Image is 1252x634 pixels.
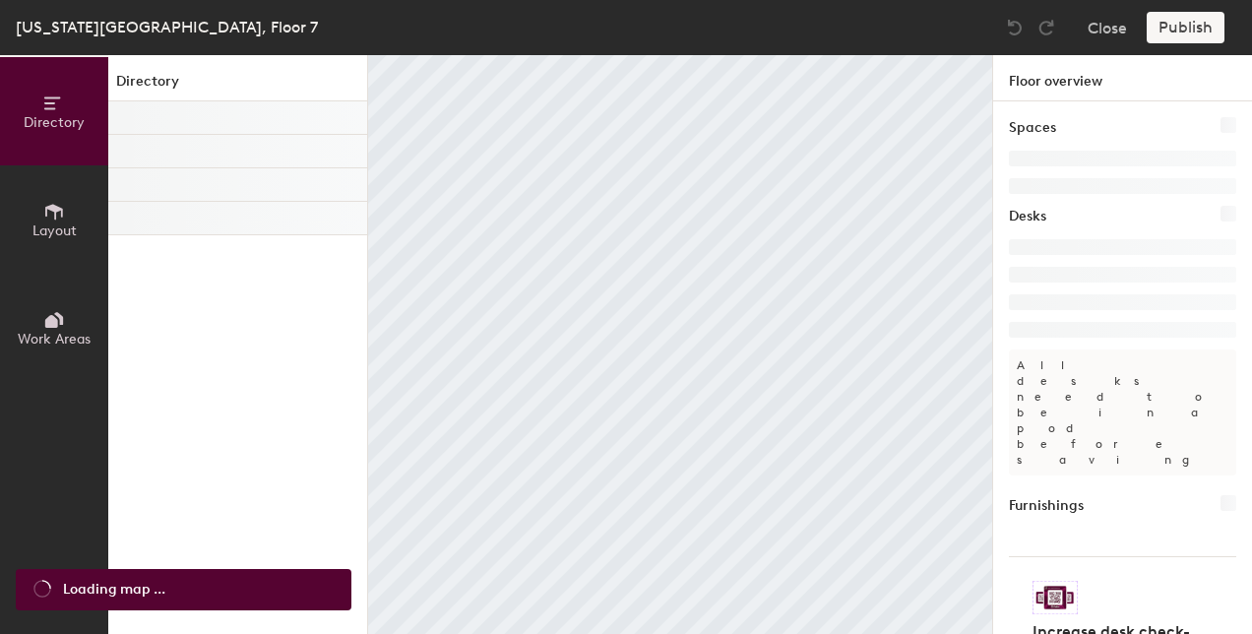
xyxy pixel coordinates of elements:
[24,114,85,131] span: Directory
[1005,18,1025,37] img: Undo
[1009,206,1046,227] h1: Desks
[18,331,91,348] span: Work Areas
[32,222,77,239] span: Layout
[1009,495,1084,517] h1: Furnishings
[16,15,318,39] div: [US_STATE][GEOGRAPHIC_DATA], Floor 7
[63,579,165,601] span: Loading map ...
[1033,581,1078,614] img: Sticker logo
[1009,117,1056,139] h1: Spaces
[1036,18,1056,37] img: Redo
[1088,12,1127,43] button: Close
[108,71,367,101] h1: Directory
[368,55,992,634] canvas: Map
[1009,349,1236,475] p: All desks need to be in a pod before saving
[993,55,1252,101] h1: Floor overview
